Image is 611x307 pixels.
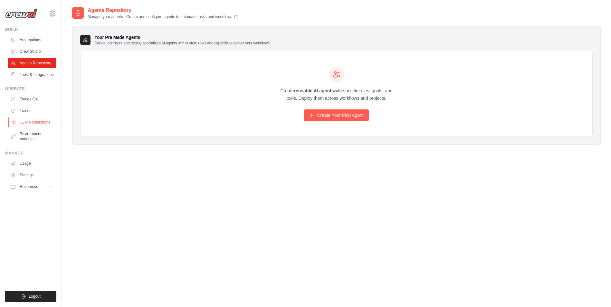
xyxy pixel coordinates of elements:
[8,46,56,57] a: Crew Studio
[304,109,369,121] a: Create Your First Agent
[8,117,57,127] a: LLM Connections
[8,35,56,45] a: Automations
[5,27,56,32] div: Build
[94,34,270,46] h3: Your Pre Made Agents
[8,94,56,104] a: Traces Old
[29,294,41,299] span: Logout
[8,158,56,169] a: Usage
[8,181,56,192] button: Resources
[8,170,56,180] a: Settings
[5,291,56,302] button: Logout
[5,151,56,156] div: Manage
[8,106,56,116] a: Traces
[275,87,398,102] p: Create with specific roles, goals, and tools. Deploy them across workflows and projects.
[88,14,239,20] p: Manage your agents - Create and configure agents to automate tasks and workflows
[8,129,56,144] a: Environment Variables
[94,41,270,46] p: Create, configure and deploy specialized AI agents with custom roles and capabilities across your...
[20,184,38,189] span: Resources
[8,58,56,68] a: Agents Repository
[8,70,56,80] a: Tools & Integrations
[5,86,56,91] div: Operate
[88,6,239,14] h2: Agents Repository
[294,88,334,93] strong: reusable AI agents
[5,9,37,18] img: Logo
